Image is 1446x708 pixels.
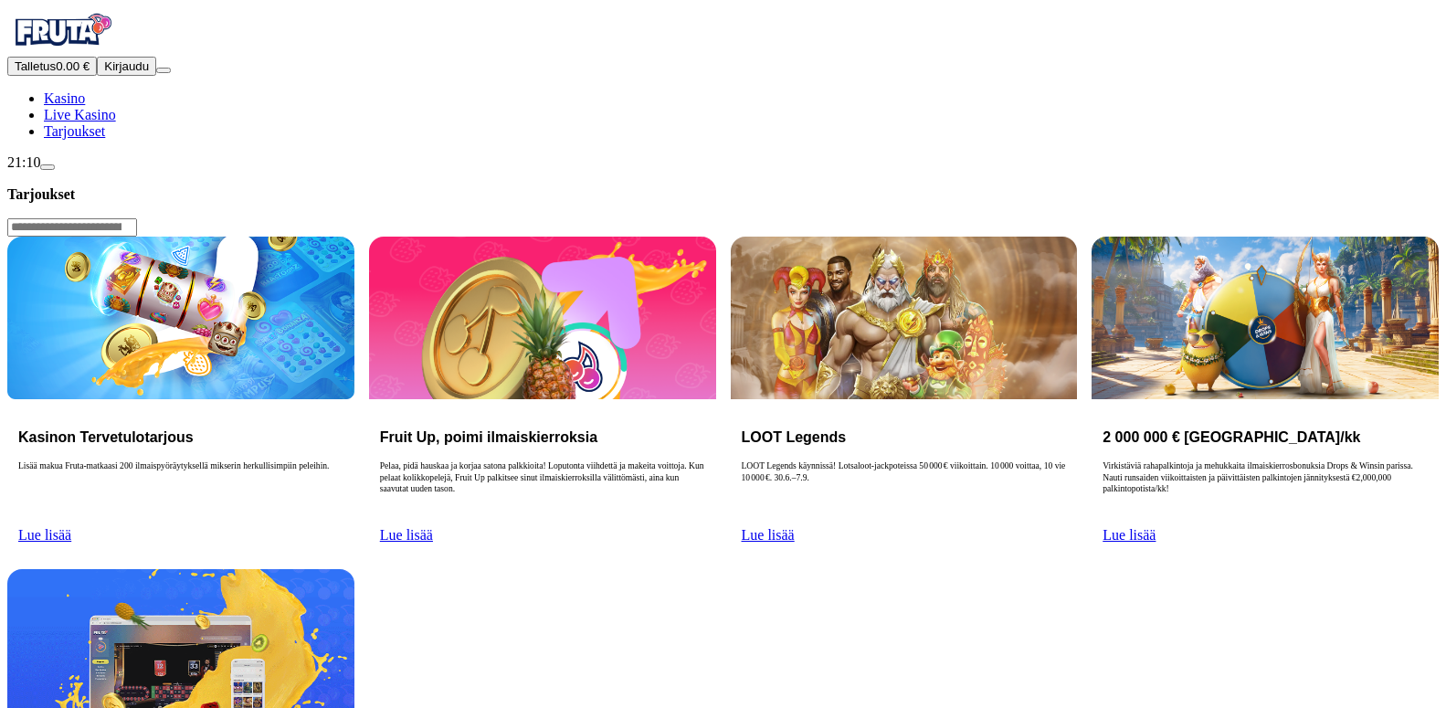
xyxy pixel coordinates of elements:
h3: Fruit Up, poimi ilmaiskierroksia [380,428,705,446]
button: Talletusplus icon0.00 € [7,57,97,76]
p: LOOT Legends käynnissä! Lotsaloot‑jackpoteissa 50 000 € viikoittain. 10 000 voittaa, 10 vie 10 00... [742,460,1067,519]
img: Kasinon Tervetulotarjous [7,237,354,398]
nav: Primary [7,7,1439,140]
button: menu [156,68,171,73]
button: Kirjaudu [97,57,156,76]
h3: 2 000 000 € [GEOGRAPHIC_DATA]/kk [1103,428,1428,446]
span: Kirjaudu [104,59,149,73]
a: Lue lisää [742,527,795,543]
a: Lue lisää [18,527,71,543]
a: diamond iconKasino [44,90,85,106]
p: Virkistäviä rahapalkintoja ja mehukkaita ilmaiskierrosbonuksia Drops & Winsin parissa. Nauti runs... [1103,460,1428,519]
p: Pelaa, pidä hauskaa ja korjaa satona palkkioita! Loputonta viihdettä ja makeita voittoja. Kun pel... [380,460,705,519]
a: Lue lisää [380,527,433,543]
h3: LOOT Legends [742,428,1067,446]
h3: Tarjoukset [7,185,1439,203]
span: Tarjoukset [44,123,105,139]
p: Lisää makua Fruta-matkaasi 200 ilmaispyöräytyksellä mikserin herkullisimpiin peleihin. [18,460,343,519]
img: 2 000 000 € Palkintopotti/kk [1092,237,1439,398]
a: gift-inverted iconTarjoukset [44,123,105,139]
span: 21:10 [7,154,40,170]
a: Fruta [7,40,117,56]
button: live-chat [40,164,55,170]
img: LOOT Legends [731,237,1078,398]
a: Lue lisää [1103,527,1156,543]
img: Fruit Up, poimi ilmaiskierroksia [369,237,716,398]
input: Search [7,218,137,237]
span: Live Kasino [44,107,116,122]
span: 0.00 € [56,59,90,73]
h3: Kasinon Tervetulotarjous [18,428,343,446]
span: Talletus [15,59,56,73]
img: Fruta [7,7,117,53]
a: poker-chip iconLive Kasino [44,107,116,122]
span: Kasino [44,90,85,106]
